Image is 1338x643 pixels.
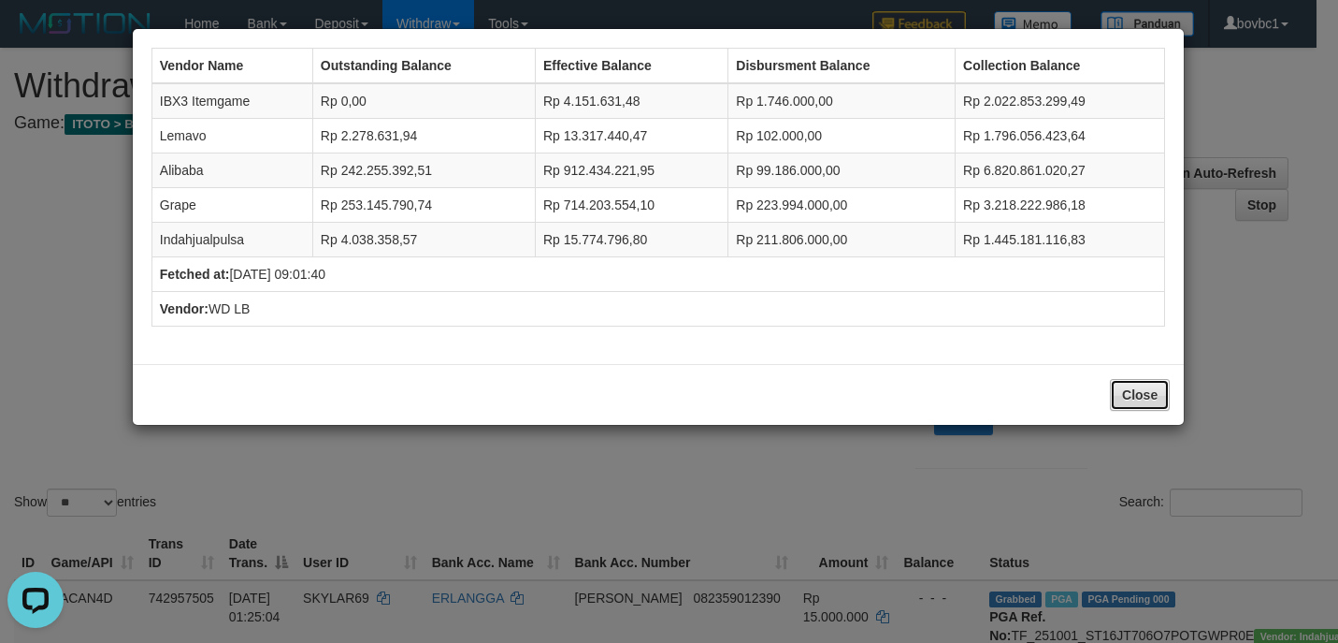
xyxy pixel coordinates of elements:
td: Rp 3.218.222.986,18 [956,188,1165,223]
td: WD LB [151,292,1164,327]
td: Rp 102.000,00 [728,119,956,153]
td: Rp 2.022.853.299,49 [956,83,1165,119]
td: Rp 223.994.000,00 [728,188,956,223]
button: Close [1110,379,1170,411]
td: Rp 714.203.554,10 [535,188,727,223]
td: IBX3 Itemgame [151,83,312,119]
td: Rp 253.145.790,74 [312,188,535,223]
th: Outstanding Balance [312,49,535,84]
td: Rp 15.774.796,80 [535,223,727,257]
td: [DATE] 09:01:40 [151,257,1164,292]
td: Rp 912.434.221,95 [535,153,727,188]
b: Vendor: [160,301,209,316]
td: Indahjualpulsa [151,223,312,257]
td: Rp 6.820.861.020,27 [956,153,1165,188]
td: Rp 1.445.181.116,83 [956,223,1165,257]
button: Open LiveChat chat widget [7,7,64,64]
td: Lemavo [151,119,312,153]
th: Collection Balance [956,49,1165,84]
td: Alibaba [151,153,312,188]
th: Vendor Name [151,49,312,84]
td: Rp 2.278.631,94 [312,119,535,153]
td: Rp 1.796.056.423,64 [956,119,1165,153]
td: Rp 242.255.392,51 [312,153,535,188]
td: Rp 99.186.000,00 [728,153,956,188]
td: Rp 1.746.000,00 [728,83,956,119]
td: Rp 4.038.358,57 [312,223,535,257]
td: Rp 4.151.631,48 [535,83,727,119]
td: Rp 211.806.000,00 [728,223,956,257]
td: Grape [151,188,312,223]
th: Effective Balance [535,49,727,84]
b: Fetched at: [160,267,230,282]
td: Rp 13.317.440,47 [535,119,727,153]
th: Disbursment Balance [728,49,956,84]
td: Rp 0,00 [312,83,535,119]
